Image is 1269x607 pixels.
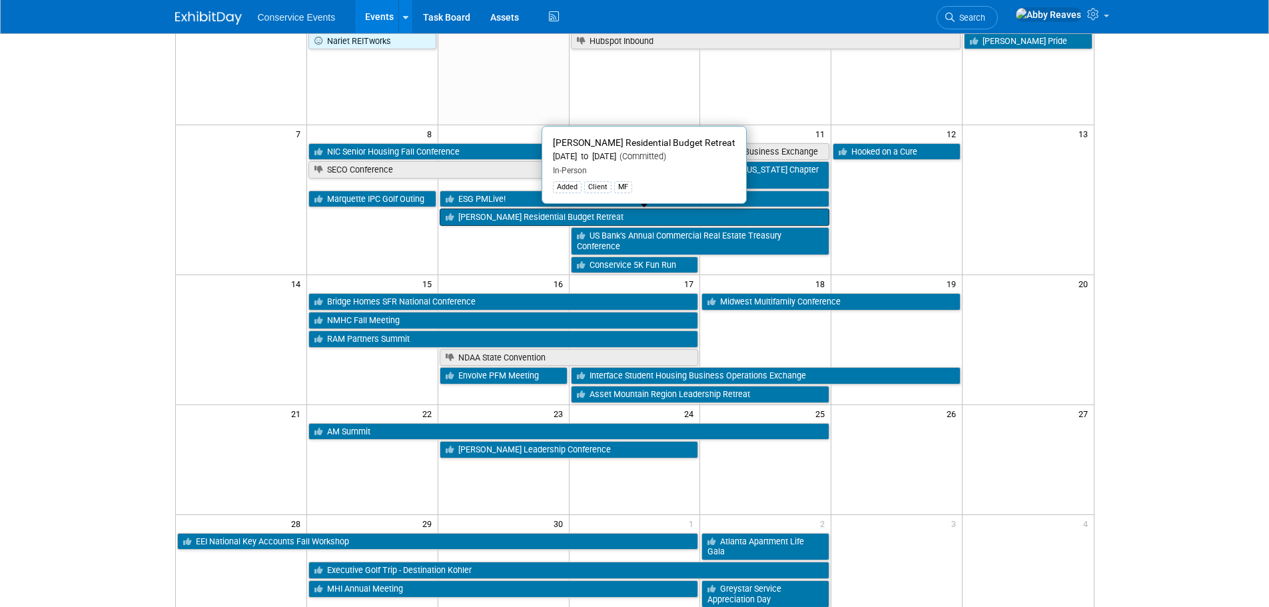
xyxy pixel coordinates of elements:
span: Search [955,13,985,23]
span: [PERSON_NAME] Residential Budget Retreat [553,137,735,148]
span: 13 [1077,125,1094,142]
img: Abby Reaves [1015,7,1082,22]
span: 7 [294,125,306,142]
span: 1 [687,515,699,532]
span: 11 [814,125,831,142]
a: [PERSON_NAME] Leadership Conference [440,441,699,458]
a: Marquette IPC Golf Outing [308,191,436,208]
span: 18 [814,275,831,292]
span: 12 [945,125,962,142]
a: SECO Conference [308,161,699,179]
span: 21 [290,405,306,422]
span: 14 [290,275,306,292]
span: 19 [945,275,962,292]
a: AAGD Business Exchange [701,143,829,161]
a: Atlanta Apartment Life Gala [701,533,829,560]
span: 24 [683,405,699,422]
span: Conservice Events [258,12,336,23]
span: 30 [552,515,569,532]
span: (Committed) [616,151,666,161]
span: 15 [421,275,438,292]
span: 26 [945,405,962,422]
span: 3 [950,515,962,532]
a: Nariet REITworks [308,33,436,50]
a: Bridge Homes SFR National Conference [308,293,699,310]
a: Asset Mountain Region Leadership Retreat [571,386,830,403]
a: Executive Golf Trip - Destination Kohler [308,562,829,579]
a: RAM Partners Summit [308,330,699,348]
a: EEI National Key Accounts Fall Workshop [177,533,699,550]
a: AM Summit [308,423,829,440]
span: 25 [814,405,831,422]
a: NRHC [US_STATE] Chapter Event [701,161,829,189]
div: [DATE] to [DATE] [553,151,735,163]
div: Added [553,181,582,193]
span: 20 [1077,275,1094,292]
span: 2 [819,515,831,532]
a: [PERSON_NAME] Residential Budget Retreat [440,209,830,226]
span: 4 [1082,515,1094,532]
a: Midwest Multifamily Conference [701,293,961,310]
a: Search [937,6,998,29]
img: ExhibitDay [175,11,242,25]
span: In-Person [553,166,587,175]
span: 17 [683,275,699,292]
span: 8 [426,125,438,142]
span: 29 [421,515,438,532]
div: MF [614,181,632,193]
span: 22 [421,405,438,422]
a: Hubspot Inbound [571,33,961,50]
a: Interface Student Housing Business Operations Exchange [571,367,961,384]
a: [PERSON_NAME] Pride [964,33,1092,50]
a: NDAA State Convention [440,349,699,366]
span: 16 [552,275,569,292]
a: MHI Annual Meeting [308,580,699,598]
a: Hooked on a Cure [833,143,961,161]
div: Client [584,181,612,193]
a: NIC Senior Housing Fall Conference [308,143,699,161]
a: ESG PMLive! [440,191,830,208]
a: Envolve PFM Meeting [440,367,568,384]
span: 23 [552,405,569,422]
a: US Bank’s Annual Commercial Real Estate Treasury Conference [571,227,830,255]
a: Conservice 5K Fun Run [571,257,699,274]
span: 27 [1077,405,1094,422]
span: 28 [290,515,306,532]
a: NMHC Fall Meeting [308,312,699,329]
